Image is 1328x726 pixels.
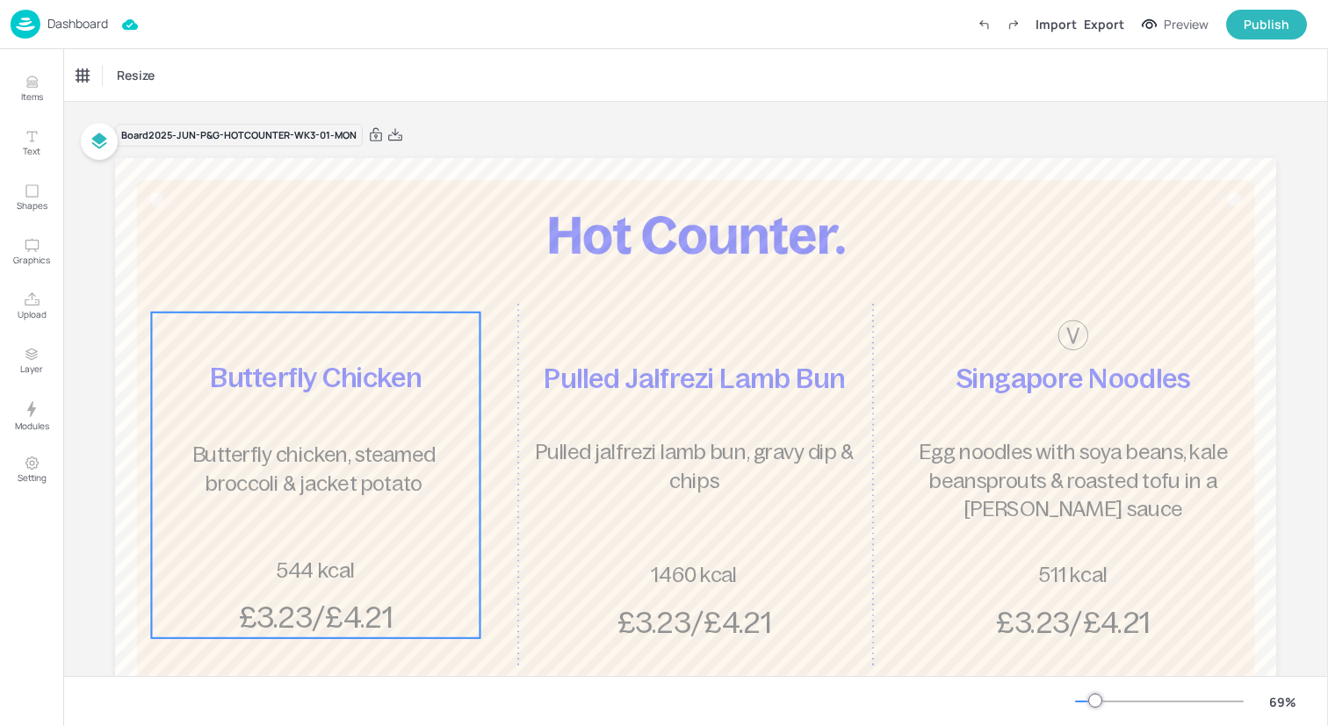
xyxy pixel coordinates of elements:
[1084,15,1124,33] div: Export
[956,363,1190,392] span: Singapore Noodles
[277,558,355,581] span: 544 kcal
[1226,10,1307,40] button: Publish
[651,564,737,586] span: 1460 kcal
[617,606,772,638] span: £3.23/£4.21
[1131,11,1219,38] button: Preview
[210,363,422,392] span: Butterfly Chicken
[239,601,393,634] span: £3.23/£4.21
[996,606,1151,638] span: £3.23/£4.21
[11,10,40,39] img: logo-86c26b7e.jpg
[47,18,108,30] p: Dashboard
[919,441,1228,521] span: Egg noodles with soya beans, kale beansprouts & ​roasted tofu in a [PERSON_NAME] sauce
[1039,564,1107,586] span: 511 kcal
[535,441,854,492] span: Pulled jalfrezi lamb bun, gravy dip & chips
[192,443,436,495] span: Butterfly chicken, steamed broccoli & jacket potato
[113,66,158,84] span: Resize
[1244,15,1289,34] div: Publish
[544,363,845,392] span: Pulled Jalfrezi Lamb Bun
[115,124,363,147] div: Board 2025-JUN-P&G-HOTCOUNTER-WK3-01-MON
[969,10,999,40] label: Undo (Ctrl + Z)
[1164,15,1209,34] div: Preview
[1036,15,1077,33] div: Import
[999,10,1028,40] label: Redo (Ctrl + Y)
[1261,693,1303,711] div: 69 %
